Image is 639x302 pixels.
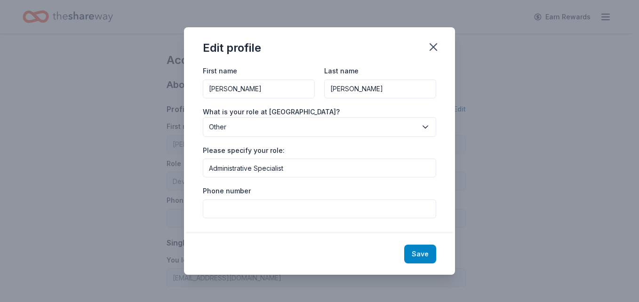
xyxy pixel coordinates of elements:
[324,66,359,76] label: Last name
[203,107,340,117] label: What is your role at [GEOGRAPHIC_DATA]?
[209,121,417,133] span: Other
[203,66,237,76] label: First name
[404,245,436,263] button: Save
[203,40,261,56] div: Edit profile
[203,186,251,196] label: Phone number
[203,117,436,137] button: Other
[203,146,285,155] label: Please specify your role:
